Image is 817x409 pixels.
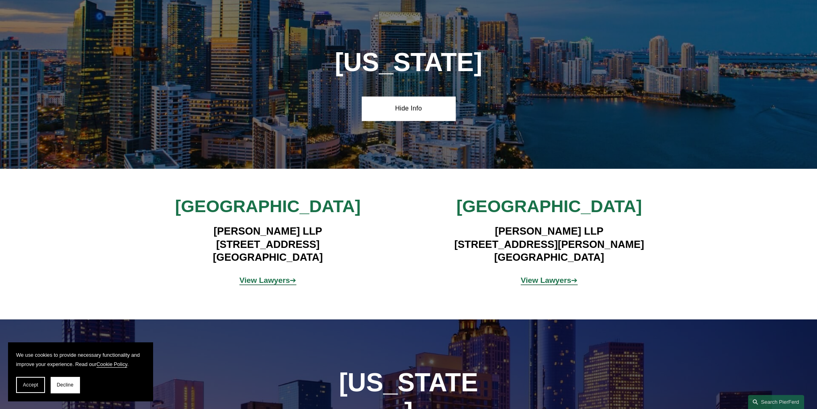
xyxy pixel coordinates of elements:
h1: [US_STATE] [315,48,502,77]
h4: [PERSON_NAME] LLP [STREET_ADDRESS] [GEOGRAPHIC_DATA] [151,225,385,264]
button: Decline [51,377,80,393]
button: Accept [16,377,45,393]
a: Hide Info [362,96,455,121]
p: We use cookies to provide necessary functionality and improve your experience. Read our . [16,350,145,369]
a: Cookie Policy [96,361,127,367]
span: Decline [57,382,74,388]
h4: [PERSON_NAME] LLP [STREET_ADDRESS][PERSON_NAME] [GEOGRAPHIC_DATA] [432,225,666,264]
section: Cookie banner [8,342,153,401]
a: Search this site [748,395,804,409]
strong: View Lawyers [521,276,571,284]
a: View Lawyers➔ [240,276,297,284]
span: Accept [23,382,38,388]
span: ➔ [521,276,578,284]
strong: View Lawyers [240,276,290,284]
span: [GEOGRAPHIC_DATA] [175,196,360,216]
span: [GEOGRAPHIC_DATA] [457,196,642,216]
a: View Lawyers➔ [521,276,578,284]
span: ➔ [240,276,297,284]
